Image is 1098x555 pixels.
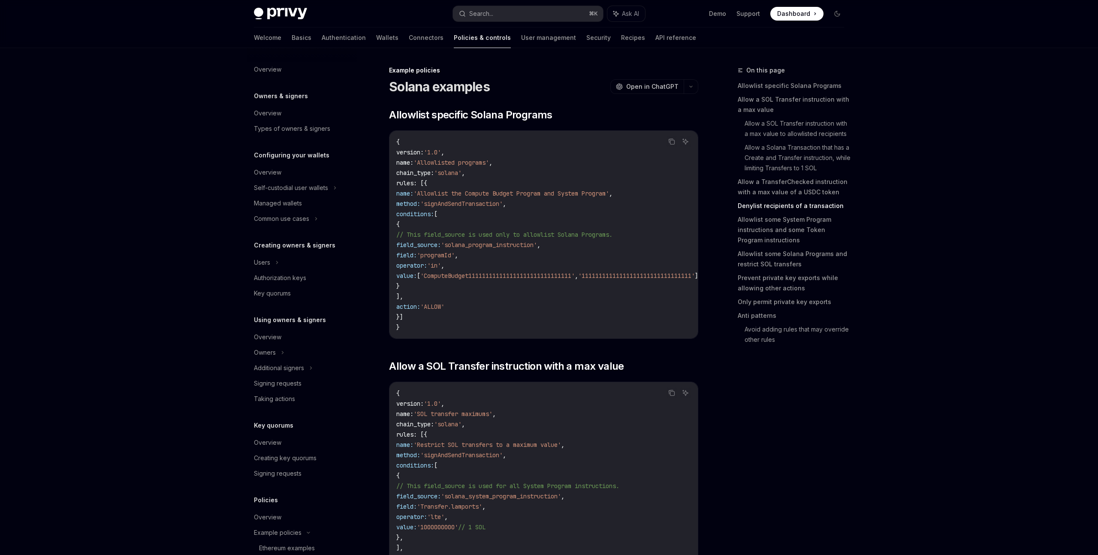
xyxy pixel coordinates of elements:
span: , [482,503,486,510]
span: 'in' [427,262,441,269]
span: 'signAndSendTransaction' [420,200,503,208]
a: Overview [247,329,357,345]
span: 'lte' [427,513,444,521]
span: , [492,410,496,418]
span: , [444,513,448,521]
span: ], [396,293,403,300]
span: 'solana' [434,420,462,428]
div: Signing requests [254,468,302,479]
div: Ethereum examples [259,543,315,553]
div: Signing requests [254,378,302,389]
span: : [431,169,434,177]
span: { [396,472,400,480]
h5: Owners & signers [254,91,308,101]
span: : [410,410,413,418]
span: 'solana' [434,169,462,177]
span: , [441,148,444,156]
span: , [462,420,465,428]
span: , [462,169,465,177]
span: 'Transfer.lamports' [417,503,482,510]
div: Search... [469,9,493,19]
a: Demo [709,9,726,18]
div: Overview [254,437,281,448]
span: , [503,200,506,208]
span: field_source: [396,492,441,500]
a: Creating key quorums [247,450,357,466]
span: 'solana_system_program_instruction' [441,492,561,500]
span: ⌘ K [589,10,598,17]
span: [ [434,461,437,469]
span: [ [417,272,420,280]
span: ] [695,272,698,280]
span: '1.0' [424,148,441,156]
span: rules [396,431,413,438]
span: ], [396,544,403,552]
a: Denylist recipients of a transaction [738,199,851,213]
a: Overview [247,165,357,180]
a: Overview [247,435,357,450]
a: Key quorums [247,286,357,301]
span: }] [396,313,403,321]
span: [ [434,210,437,218]
span: 'signAndSendTransaction' [420,451,503,459]
span: Ask AI [622,9,639,18]
a: Policies & controls [454,27,511,48]
span: '1000000000' [417,523,458,531]
a: Allow a SOL Transfer instruction with a max value [738,93,851,117]
h5: Configuring your wallets [254,150,329,160]
h5: Key quorums [254,420,293,431]
a: Taking actions [247,391,357,407]
span: conditions: [396,461,434,469]
span: : [420,400,424,407]
div: Additional signers [254,363,304,373]
span: version [396,148,420,156]
div: Creating key quorums [254,453,317,463]
span: operator: [396,262,427,269]
span: { [396,138,400,146]
a: Avoid adding rules that may override other rules [745,323,851,347]
span: Allowlist specific Solana Programs [389,108,552,122]
span: action: [396,303,420,311]
a: Allowlist some Solana Programs and restrict SOL transfers [738,247,851,271]
a: Basics [292,27,311,48]
span: 'ComputeBudget111111111111111111111111111111' [420,272,575,280]
div: Types of owners & signers [254,124,330,134]
a: Types of owners & signers [247,121,357,136]
button: Ask AI [607,6,645,21]
span: name [396,159,410,166]
span: 'Allowlist the Compute Budget Program and System Program' [413,190,609,197]
div: Overview [254,64,281,75]
span: rules [396,179,413,187]
a: Allow a TransferChecked instruction with a max value of a USDC token [738,175,851,199]
span: : [410,159,413,166]
img: dark logo [254,8,307,20]
span: }, [396,534,403,541]
span: } [396,282,400,290]
span: On this page [746,65,785,75]
button: Copy the contents from the code block [666,387,677,398]
div: Example policies [389,66,698,75]
span: 'Allowlisted programs' [413,159,489,166]
span: : [431,420,434,428]
a: User management [521,27,576,48]
a: Managed wallets [247,196,357,211]
a: Connectors [409,27,443,48]
span: , [441,262,444,269]
span: , [489,159,492,166]
a: Recipes [621,27,645,48]
a: Overview [247,106,357,121]
span: , [537,241,540,249]
span: : [{ [413,431,427,438]
h1: Solana examples [389,79,490,94]
span: { [396,220,400,228]
a: Allow a SOL Transfer instruction with a max value to allowlisted recipients [745,117,851,141]
a: Only permit private key exports [738,295,851,309]
span: field: [396,251,417,259]
a: Allowlist some System Program instructions and some Token Program instructions [738,213,851,247]
span: field: [396,503,417,510]
span: operator: [396,513,427,521]
span: // This field_source is used for all System Program instructions. [396,482,619,490]
div: Overview [254,108,281,118]
span: , [575,272,578,280]
span: 'programId' [417,251,455,259]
